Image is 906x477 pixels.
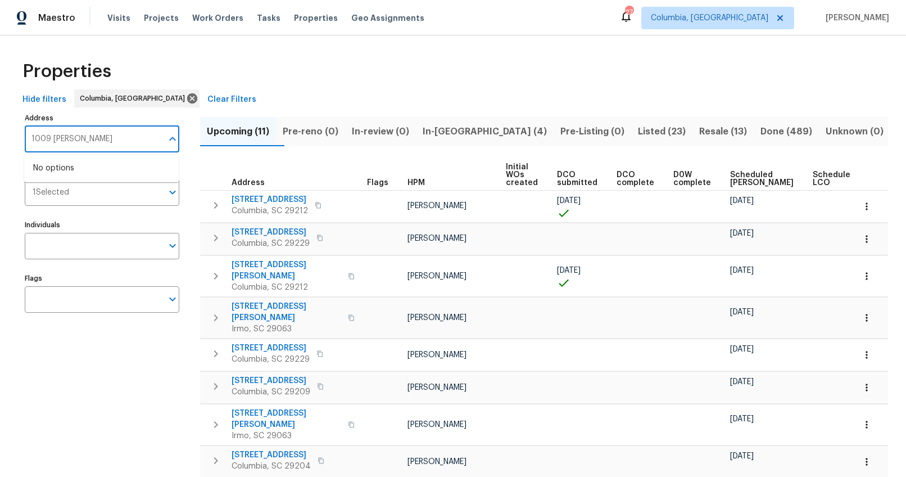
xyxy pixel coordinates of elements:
span: DCO submitted [557,171,597,187]
span: [DATE] [730,345,754,353]
span: [DATE] [730,197,754,205]
span: [STREET_ADDRESS] [232,227,310,238]
span: In-[GEOGRAPHIC_DATA] (4) [423,124,547,139]
span: In-review (0) [352,124,409,139]
span: Pre-reno (0) [283,124,338,139]
span: Listed (23) [638,124,686,139]
span: [STREET_ADDRESS] [232,194,308,205]
span: Done (489) [760,124,812,139]
span: Columbia, SC 29212 [232,205,308,217]
span: Unknown (0) [826,124,884,139]
div: No options [24,155,179,182]
span: [STREET_ADDRESS][PERSON_NAME] [232,408,341,430]
span: [PERSON_NAME] [407,351,466,359]
div: 27 [625,7,633,18]
span: Upcoming (11) [207,124,269,139]
span: D0W complete [673,171,711,187]
span: [STREET_ADDRESS][PERSON_NAME] [232,259,341,282]
span: Scheduled [PERSON_NAME] [730,171,794,187]
span: [DATE] [730,229,754,237]
button: Close [165,131,180,147]
button: Open [165,184,180,200]
span: [PERSON_NAME] [407,314,466,322]
span: Columbia, SC 29229 [232,354,310,365]
span: Scheduled LCO [813,171,855,187]
span: Properties [294,12,338,24]
label: Flags [25,275,179,282]
span: Maestro [38,12,75,24]
button: Clear Filters [203,89,261,110]
span: HPM [407,179,425,187]
span: [PERSON_NAME] [821,12,889,24]
span: [STREET_ADDRESS] [232,343,310,354]
span: Initial WOs created [506,163,538,187]
span: [PERSON_NAME] [407,235,466,242]
span: [DATE] [730,267,754,274]
label: Individuals [25,222,179,228]
span: [STREET_ADDRESS] [232,375,310,386]
span: Columbia, SC 29209 [232,386,310,398]
span: [STREET_ADDRESS] [232,449,311,461]
span: Columbia, [GEOGRAPHIC_DATA] [80,93,189,104]
span: [DATE] [557,267,581,274]
span: [DATE] [730,308,754,316]
span: [PERSON_NAME] [407,272,466,280]
span: [DATE] [557,197,581,205]
span: Clear Filters [207,93,256,107]
span: Address [232,179,265,187]
span: Irmo, SC 29063 [232,323,341,335]
span: [DATE] [730,415,754,423]
span: Flags [367,179,388,187]
span: [PERSON_NAME] [407,384,466,391]
span: [DATE] [730,378,754,386]
label: Address [25,115,179,121]
span: Columbia, SC 29229 [232,238,310,249]
span: [PERSON_NAME] [407,458,466,466]
div: Columbia, [GEOGRAPHIC_DATA] [74,89,200,107]
span: Columbia, SC 29204 [232,461,311,472]
input: Search ... [25,126,162,152]
span: Visits [107,12,130,24]
span: 1 Selected [33,188,69,197]
span: [DATE] [730,452,754,460]
button: Open [165,238,180,254]
span: Tasks [257,14,280,22]
span: [PERSON_NAME] [407,202,466,210]
span: Resale (13) [699,124,747,139]
span: Irmo, SC 29063 [232,430,341,442]
span: [STREET_ADDRESS][PERSON_NAME] [232,301,341,323]
span: Columbia, [GEOGRAPHIC_DATA] [651,12,768,24]
span: [PERSON_NAME] [407,421,466,429]
span: Columbia, SC 29212 [232,282,341,293]
span: Pre-Listing (0) [560,124,624,139]
span: Projects [144,12,179,24]
button: Open [165,291,180,307]
span: Properties [22,66,111,77]
span: Work Orders [192,12,243,24]
button: Hide filters [18,89,71,110]
span: Hide filters [22,93,66,107]
span: Geo Assignments [351,12,424,24]
span: DCO complete [617,171,654,187]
